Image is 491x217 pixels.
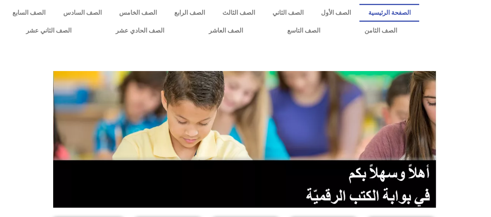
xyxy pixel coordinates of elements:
a: الصف السابع [4,4,54,22]
a: الصف الحادي عشر [94,22,186,40]
a: الصف العاشر [187,22,265,40]
a: الصفحة الرئيسية [359,4,419,22]
a: الصف الأول [312,4,359,22]
a: الصف الثاني عشر [4,22,94,40]
a: الصف التاسع [265,22,342,40]
a: الصف الخامس [110,4,165,22]
a: الصف السادس [54,4,110,22]
a: الصف الرابع [165,4,213,22]
a: الصف الثامن [342,22,419,40]
a: الصف الثالث [213,4,264,22]
a: الصف الثاني [264,4,312,22]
